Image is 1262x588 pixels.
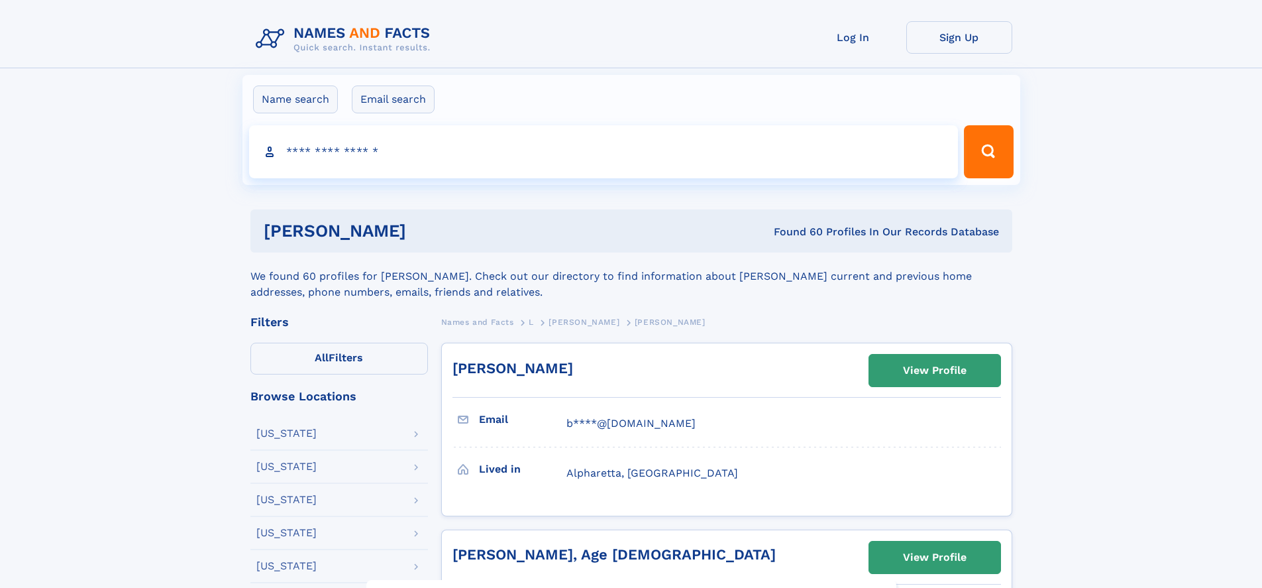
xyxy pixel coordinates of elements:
span: All [315,351,329,364]
span: Alpharetta, [GEOGRAPHIC_DATA] [566,467,738,479]
a: Log In [800,21,906,54]
div: View Profile [903,542,967,573]
div: [US_STATE] [256,461,317,472]
h3: Email [479,408,566,431]
div: [US_STATE] [256,495,317,505]
button: Search Button [964,125,1013,178]
div: View Profile [903,355,967,386]
a: L [529,314,534,330]
span: [PERSON_NAME] [635,318,706,327]
a: View Profile [869,542,1000,573]
a: [PERSON_NAME] [452,360,573,377]
input: search input [249,125,959,178]
div: [US_STATE] [256,561,317,571]
label: Name search [253,86,338,113]
span: [PERSON_NAME] [549,318,619,327]
h1: [PERSON_NAME] [264,223,590,239]
a: Sign Up [906,21,1012,54]
a: Names and Facts [441,314,514,330]
div: Found 60 Profiles In Our Records Database [590,225,999,239]
label: Email search [352,86,435,113]
div: Browse Locations [250,390,428,402]
h3: Lived in [479,458,566,481]
img: Logo Names and Facts [250,21,441,57]
label: Filters [250,343,428,375]
div: Filters [250,316,428,328]
span: L [529,318,534,327]
a: [PERSON_NAME], Age [DEMOGRAPHIC_DATA] [452,546,776,563]
div: We found 60 profiles for [PERSON_NAME]. Check out our directory to find information about [PERSON... [250,253,1012,300]
a: [PERSON_NAME] [549,314,619,330]
div: [US_STATE] [256,428,317,439]
a: View Profile [869,355,1000,386]
div: [US_STATE] [256,528,317,538]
